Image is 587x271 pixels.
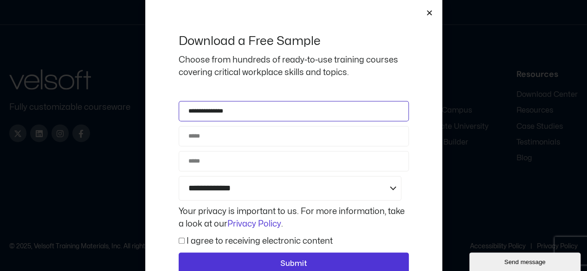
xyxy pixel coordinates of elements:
[179,54,409,79] p: Choose from hundreds of ready-to-use training courses covering critical workplace skills and topics.
[426,9,433,16] a: Close
[176,205,411,230] div: Your privacy is important to us. For more information, take a look at our .
[469,251,582,271] iframe: chat widget
[179,33,409,49] h2: Download a Free Sample
[280,258,307,270] span: Submit
[187,237,333,245] label: I agree to receiving electronic content
[227,220,281,228] a: Privacy Policy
